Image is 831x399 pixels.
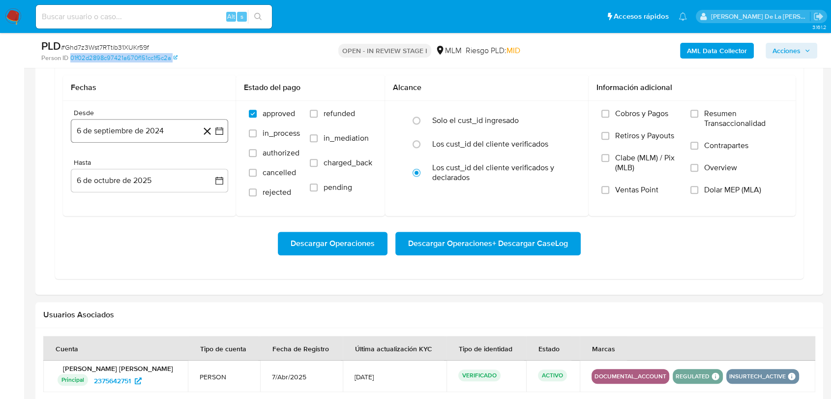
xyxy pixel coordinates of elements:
[711,12,810,21] p: javier.gutierrez@mercadolibre.com.mx
[614,11,669,22] span: Accesos rápidos
[766,43,817,59] button: Acciones
[36,10,272,23] input: Buscar usuario o caso...
[240,12,243,21] span: s
[43,310,815,320] h2: Usuarios Asociados
[227,12,235,21] span: Alt
[435,45,462,56] div: MLM
[813,11,824,22] a: Salir
[41,54,68,62] b: Person ID
[248,10,268,24] button: search-icon
[506,45,520,56] span: MID
[680,43,754,59] button: AML Data Collector
[679,12,687,21] a: Notificaciones
[338,44,431,58] p: OPEN - IN REVIEW STAGE I
[466,45,520,56] span: Riesgo PLD:
[70,54,178,62] a: 01f02d2898c97421a670f151cc1f5c2a
[61,42,149,52] span: # Ghd7z3Wst7RTtib31XUKr59f
[772,43,801,59] span: Acciones
[687,43,747,59] b: AML Data Collector
[812,23,826,31] span: 3.161.2
[41,38,61,54] b: PLD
